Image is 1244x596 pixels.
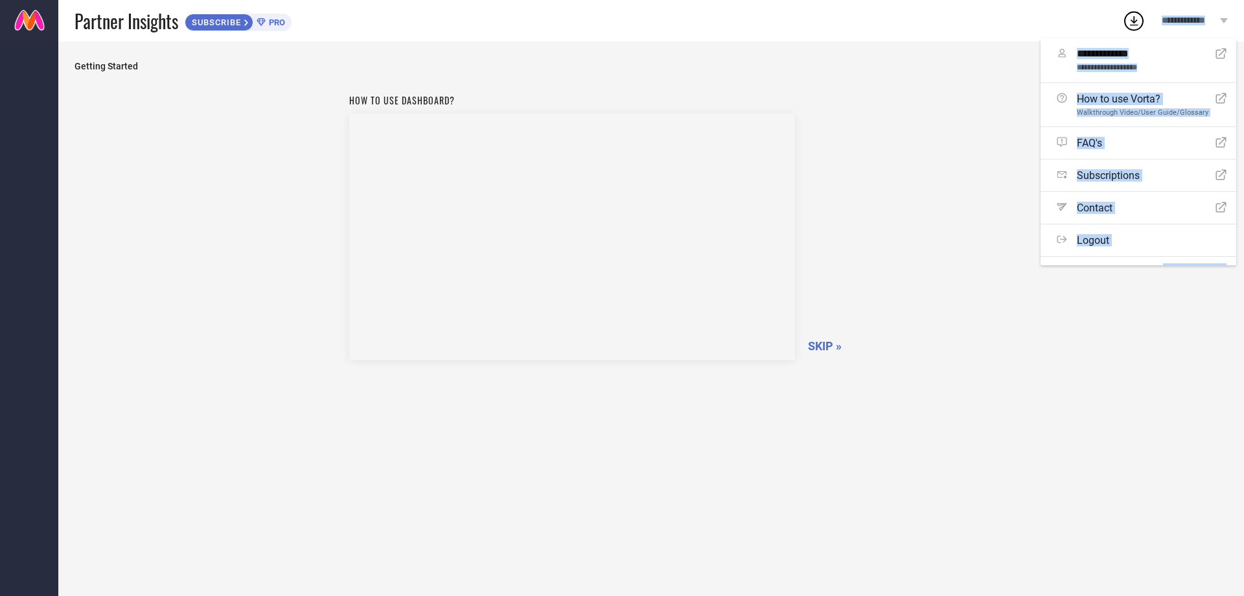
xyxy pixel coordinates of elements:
span: Getting Started [75,61,1228,71]
a: Subscriptions [1041,160,1236,191]
span: FAQ's [1077,137,1102,149]
span: Logout [1077,234,1109,246]
span: Subscriptions [1077,169,1140,182]
h1: How to use dashboard? [349,93,795,107]
a: FAQ's [1041,127,1236,159]
span: SUBSCRIBE [185,18,244,27]
a: How to use Vorta?Walkthrough Video/User Guide/Glossary [1041,83,1236,126]
span: How to use Vorta? [1077,93,1208,105]
span: Contact [1077,202,1112,214]
iframe: Workspace Section [349,113,795,360]
span: SKIP » [808,339,842,353]
span: PRO [266,18,285,27]
span: Partner Insights [75,8,178,34]
a: Contact [1041,192,1236,224]
a: SUBSCRIBEPRO [185,10,292,31]
div: Open download list [1122,9,1146,32]
span: Walkthrough Video/User Guide/Glossary [1077,108,1208,117]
